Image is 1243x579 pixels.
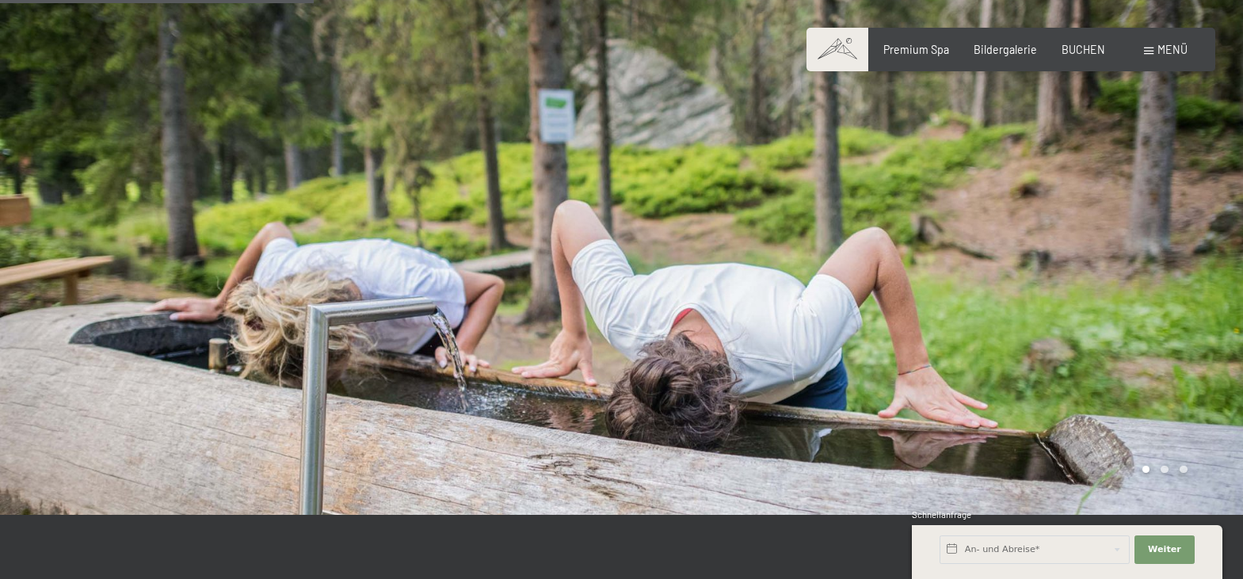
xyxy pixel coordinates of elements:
span: Schnellanfrage [912,509,971,520]
div: Carousel Page 2 [1161,466,1169,474]
button: Weiter [1134,535,1195,564]
span: Weiter [1148,543,1181,556]
span: Menü [1157,43,1188,56]
a: Bildergalerie [974,43,1037,56]
div: Carousel Page 3 [1180,466,1188,474]
a: Premium Spa [883,43,949,56]
a: BUCHEN [1062,43,1105,56]
div: Carousel Page 1 (Current Slide) [1142,466,1150,474]
div: Carousel Pagination [1137,466,1188,474]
